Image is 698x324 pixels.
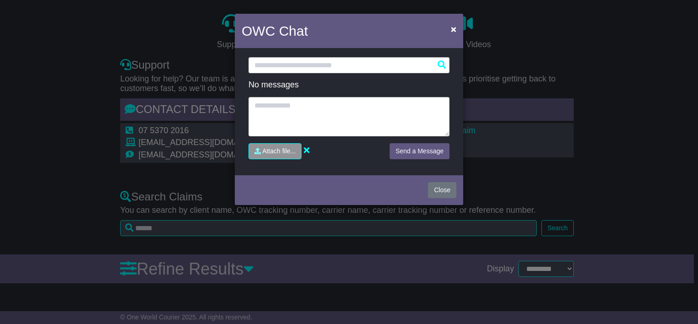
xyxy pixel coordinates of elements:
button: Close [428,182,456,198]
button: Close [446,20,461,38]
p: No messages [249,80,449,90]
h4: OWC Chat [242,21,308,41]
button: Send a Message [390,143,449,159]
span: × [451,24,456,34]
